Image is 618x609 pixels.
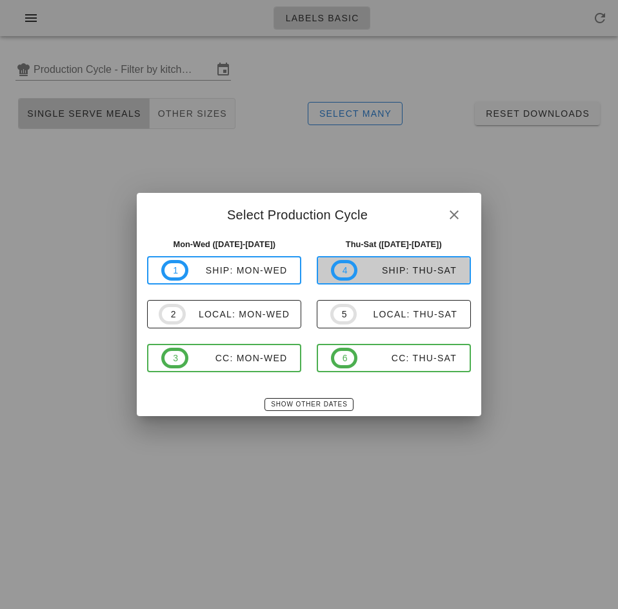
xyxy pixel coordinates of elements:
[270,401,347,408] span: Show Other Dates
[346,239,442,249] strong: Thu-Sat ([DATE]-[DATE])
[357,353,457,363] div: CC: Thu-Sat
[317,256,471,285] button: 4ship: Thu-Sat
[342,263,347,277] span: 4
[188,265,288,275] div: ship: Mon-Wed
[147,300,301,328] button: 2local: Mon-Wed
[147,344,301,372] button: 3CC: Mon-Wed
[188,353,288,363] div: CC: Mon-Wed
[172,351,177,365] span: 3
[317,300,471,328] button: 5local: Thu-Sat
[186,309,290,319] div: local: Mon-Wed
[342,351,347,365] span: 6
[172,263,177,277] span: 1
[341,307,346,321] span: 5
[147,256,301,285] button: 1ship: Mon-Wed
[170,307,175,321] span: 2
[317,344,471,372] button: 6CC: Thu-Sat
[357,265,457,275] div: ship: Thu-Sat
[137,193,481,233] div: Select Production Cycle
[357,309,457,319] div: local: Thu-Sat
[173,239,275,249] strong: Mon-Wed ([DATE]-[DATE])
[264,398,353,411] button: Show Other Dates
